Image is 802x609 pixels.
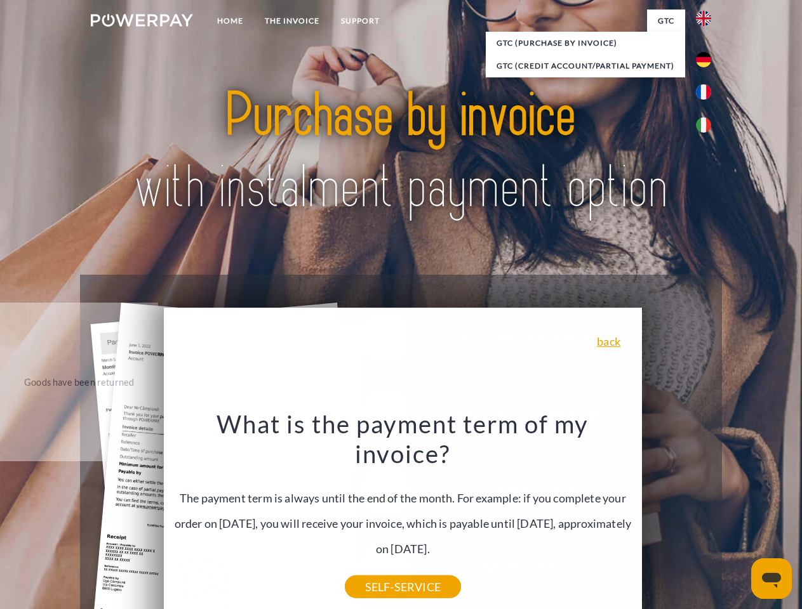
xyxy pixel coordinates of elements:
[345,575,461,598] a: SELF-SERVICE
[486,55,685,77] a: GTC (Credit account/partial payment)
[171,409,634,587] div: The payment term is always until the end of the month. For example: if you complete your order on...
[206,10,254,32] a: Home
[696,11,711,26] img: en
[696,52,711,67] img: de
[696,84,711,100] img: fr
[171,409,634,469] h3: What is the payment term of my invoice?
[751,558,792,599] iframe: Button to launch messaging window
[254,10,330,32] a: THE INVOICE
[91,14,193,27] img: logo-powerpay-white.svg
[330,10,391,32] a: Support
[121,61,681,243] img: title-powerpay_en.svg
[486,32,685,55] a: GTC (Purchase by invoice)
[8,373,150,390] div: Goods have been returned
[696,117,711,133] img: it
[647,10,685,32] a: GTC
[597,336,620,347] a: back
